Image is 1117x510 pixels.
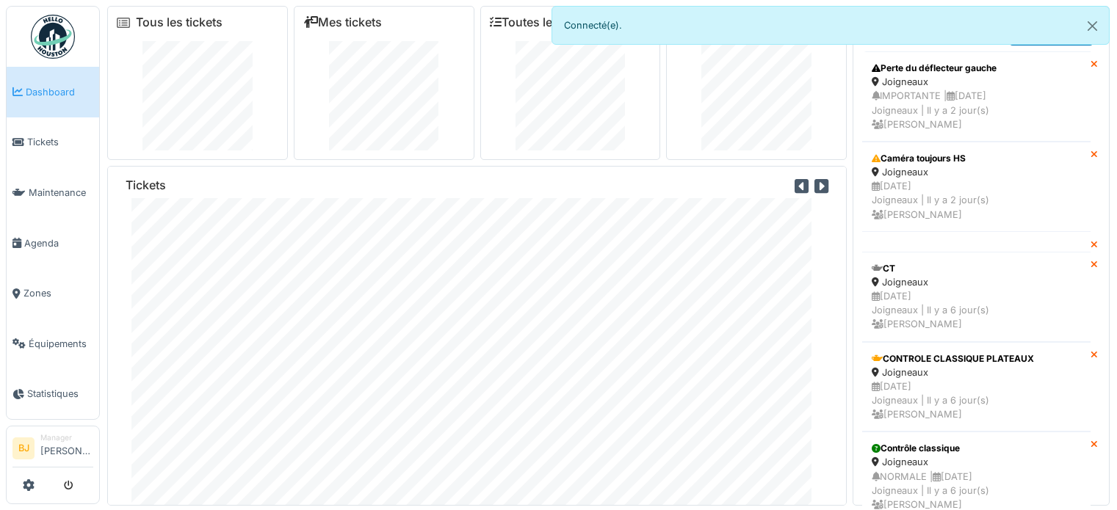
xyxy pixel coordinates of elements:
span: Zones [24,286,93,300]
div: Joigneaux [872,165,1081,179]
div: CT [872,262,1081,275]
div: Perte du déflecteur gauche [872,62,1081,75]
a: Perte du déflecteur gauche Joigneaux IMPORTANTE |[DATE]Joigneaux | Il y a 2 jour(s) [PERSON_NAME] [862,51,1091,142]
div: Joigneaux [872,365,1081,379]
button: Close [1076,7,1109,45]
a: Mes tickets [303,15,382,29]
div: Manager [40,432,93,443]
span: Tickets [27,135,93,149]
div: Caméra toujours HS [872,152,1081,165]
div: IMPORTANTE | [DATE] Joigneaux | Il y a 2 jour(s) [PERSON_NAME] [872,89,1081,131]
div: Connecté(e). [552,6,1110,45]
div: Joigneaux [872,75,1081,89]
a: Maintenance [7,167,99,218]
a: Agenda [7,218,99,269]
div: Contrôle classique [872,442,1081,455]
div: Joigneaux [872,275,1081,289]
a: Statistiques [7,369,99,420]
span: Statistiques [27,387,93,401]
a: CONTROLE CLASSIQUE PLATEAUX Joigneaux [DATE]Joigneaux | Il y a 6 jour(s) [PERSON_NAME] [862,342,1091,432]
span: Maintenance [29,186,93,200]
a: Dashboard [7,67,99,117]
a: Tickets [7,117,99,168]
a: BJ Manager[PERSON_NAME] [12,432,93,467]
a: CT Joigneaux [DATE]Joigneaux | Il y a 6 jour(s) [PERSON_NAME] [862,252,1091,342]
a: Toutes les tâches [490,15,599,29]
li: [PERSON_NAME] [40,432,93,464]
a: Caméra toujours HS Joigneaux [DATE]Joigneaux | Il y a 2 jour(s) [PERSON_NAME] [862,142,1091,232]
div: Joigneaux [872,455,1081,469]
span: Équipements [29,337,93,351]
div: [DATE] Joigneaux | Il y a 2 jour(s) [PERSON_NAME] [872,179,1081,222]
div: [DATE] Joigneaux | Il y a 6 jour(s) [PERSON_NAME] [872,379,1081,422]
a: Équipements [7,318,99,369]
img: Badge_color-CXgf-gQk.svg [31,15,75,59]
a: Tous les tickets [136,15,223,29]
a: Zones [7,268,99,318]
div: [DATE] Joigneaux | Il y a 6 jour(s) [PERSON_NAME] [872,289,1081,332]
span: Agenda [24,236,93,250]
li: BJ [12,437,35,459]
h6: Tickets [126,178,166,192]
span: Dashboard [26,85,93,99]
div: CONTROLE CLASSIQUE PLATEAUX [872,352,1081,365]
